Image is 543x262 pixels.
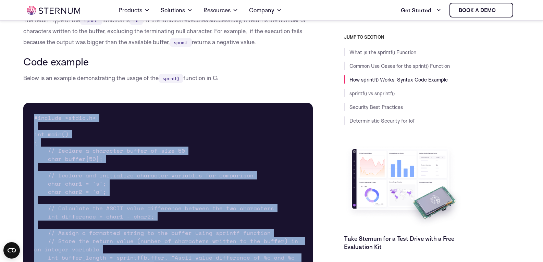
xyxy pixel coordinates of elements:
[349,63,450,69] a: Common Use Cases for the sprint() Function
[349,76,448,83] a: How sprintf() Works: Syntax Code Example
[23,15,313,48] p: The return type of the function is . If the function executes successfully, it returns the number...
[349,104,403,110] a: Security Best Practices
[27,6,80,15] img: sternum iot
[159,74,183,83] code: sprintf()
[3,242,20,259] button: Open CMP widget
[119,1,150,20] a: Products
[23,73,313,84] p: Below is an example demonstrating the usage of the function in C:
[344,144,464,229] img: Take Sternum for a Test Drive with a Free Evaluation Kit
[349,49,416,55] a: What ןs the sprintf() Function
[498,8,504,13] img: sternum iot
[129,16,143,25] code: int
[80,16,102,25] code: sprintf
[23,56,313,67] h3: Code example
[161,1,193,20] a: Solutions
[449,3,513,17] a: Book a demo
[249,1,282,20] a: Company
[203,1,238,20] a: Resources
[170,38,192,47] code: sprintf
[401,3,441,17] a: Get Started
[349,90,395,97] a: sprintf() vs snprintf()
[344,34,520,40] h3: JUMP TO SECTION
[349,117,415,124] a: Deterministic Security for IoT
